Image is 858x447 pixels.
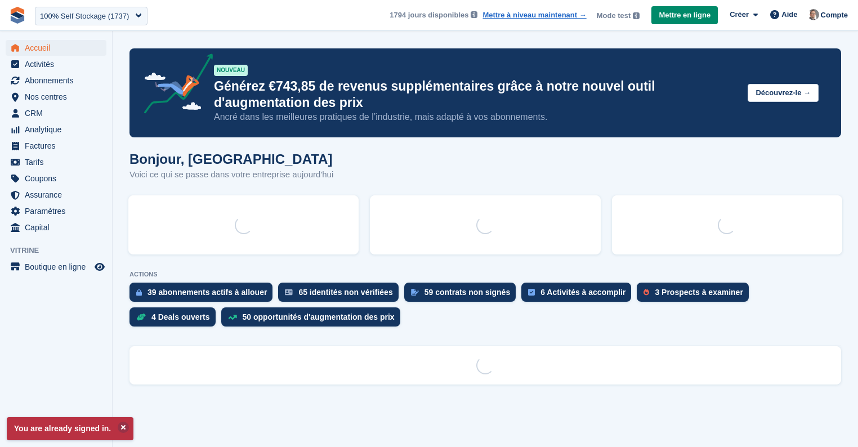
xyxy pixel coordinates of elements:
[221,307,406,332] a: 50 opportunités d'augmentation des prix
[637,283,754,307] a: 3 Prospects à examiner
[404,283,521,307] a: 59 contrats non signés
[129,151,333,167] h1: Bonjour, [GEOGRAPHIC_DATA]
[643,289,649,296] img: prospect-51fa495bee0391a8d652442698ab0144808aea92771e9ea1ae160a38d050c398.svg
[540,288,625,297] div: 6 Activités à accomplir
[9,7,26,24] img: stora-icon-8386f47178a22dfd0bd8f6a31ec36ba5ce8667c1dd55bd0f319d3a0aa187defe.svg
[285,289,293,296] img: verify_identity-adf6edd0f0f0b5bbfe63781bf79b02c33cf7c696d77639b501bdc392416b5a36.svg
[25,171,92,186] span: Coupons
[25,138,92,154] span: Factures
[6,73,106,88] a: menu
[93,260,106,274] a: Boutique d'aperçu
[390,10,468,21] span: 1794 jours disponibles
[25,56,92,72] span: Activités
[136,313,146,321] img: deal-1b604bf984904fb50ccaf53a9ad4b4a5d6e5aea283cecdc64d6e3604feb123c2.svg
[25,105,92,121] span: CRM
[25,259,92,275] span: Boutique en ligne
[214,111,739,123] p: Ancré dans les meilleures pratiques de l’industrie, mais adapté à vos abonnements.
[748,84,819,102] button: Découvrez-le →
[25,203,92,219] span: Paramètres
[40,11,129,22] div: 100% Self Stockage (1737)
[25,89,92,105] span: Nos centres
[482,10,586,21] a: Mettre à niveau maintenant →
[228,315,237,320] img: price_increase_opportunities-93ffe204e8149a01c8c9dc8f82e8f89637d9d84a8eef4429ea346261dce0b2c0.svg
[129,271,841,278] p: ACTIONS
[135,53,213,118] img: price-adjustments-announcement-icon-8257ccfd72463d97f412b2fc003d46551f7dbcb40ab6d574587a9cd5c0d94...
[6,154,106,170] a: menu
[129,307,221,332] a: 4 Deals ouverts
[6,138,106,154] a: menu
[278,283,404,307] a: 65 identités non vérifiées
[6,105,106,121] a: menu
[25,73,92,88] span: Abonnements
[129,283,278,307] a: 39 abonnements actifs à allouer
[633,12,640,19] img: icon-info-grey-7440780725fd019a000dd9b08b2336e03edf1995a4989e88bcd33f0948082b44.svg
[597,10,631,21] span: Mode test
[214,78,739,111] p: Générez €743,85 de revenus supplémentaires grâce à notre nouvel outil d'augmentation des prix
[659,10,710,21] span: Mettre en ligne
[129,168,333,181] p: Voici ce qui se passe dans votre entreprise aujourd'hui
[781,9,797,20] span: Aide
[25,220,92,235] span: Capital
[6,89,106,105] a: menu
[25,154,92,170] span: Tarifs
[6,122,106,137] a: menu
[148,288,267,297] div: 39 abonnements actifs à allouer
[6,203,106,219] a: menu
[651,6,718,25] a: Mettre en ligne
[424,288,510,297] div: 59 contrats non signés
[821,10,848,21] span: Compte
[7,417,133,440] p: You are already signed in.
[411,289,419,296] img: contract_signature_icon-13c848040528278c33f63329250d36e43548de30e8caae1d1a13099fd9432cc5.svg
[730,9,749,20] span: Créer
[655,288,743,297] div: 3 Prospects à examiner
[6,56,106,72] a: menu
[6,171,106,186] a: menu
[25,122,92,137] span: Analytique
[10,245,112,256] span: Vitrine
[6,187,106,203] a: menu
[243,312,395,321] div: 50 opportunités d'augmentation des prix
[471,11,477,18] img: icon-info-grey-7440780725fd019a000dd9b08b2336e03edf1995a4989e88bcd33f0948082b44.svg
[151,312,210,321] div: 4 Deals ouverts
[298,288,392,297] div: 65 identités non vérifiées
[214,65,248,76] div: NOUVEAU
[6,40,106,56] a: menu
[25,187,92,203] span: Assurance
[136,289,142,296] img: active_subscription_to_allocate_icon-d502201f5373d7db506a760aba3b589e785aa758c864c3986d89f69b8ff3...
[6,220,106,235] a: menu
[808,9,819,20] img: Sebastien Bonnier
[25,40,92,56] span: Accueil
[6,259,106,275] a: menu
[528,289,535,296] img: task-75834270c22a3079a89374b754ae025e5fb1db73e45f91037f5363f120a921f8.svg
[521,283,637,307] a: 6 Activités à accomplir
